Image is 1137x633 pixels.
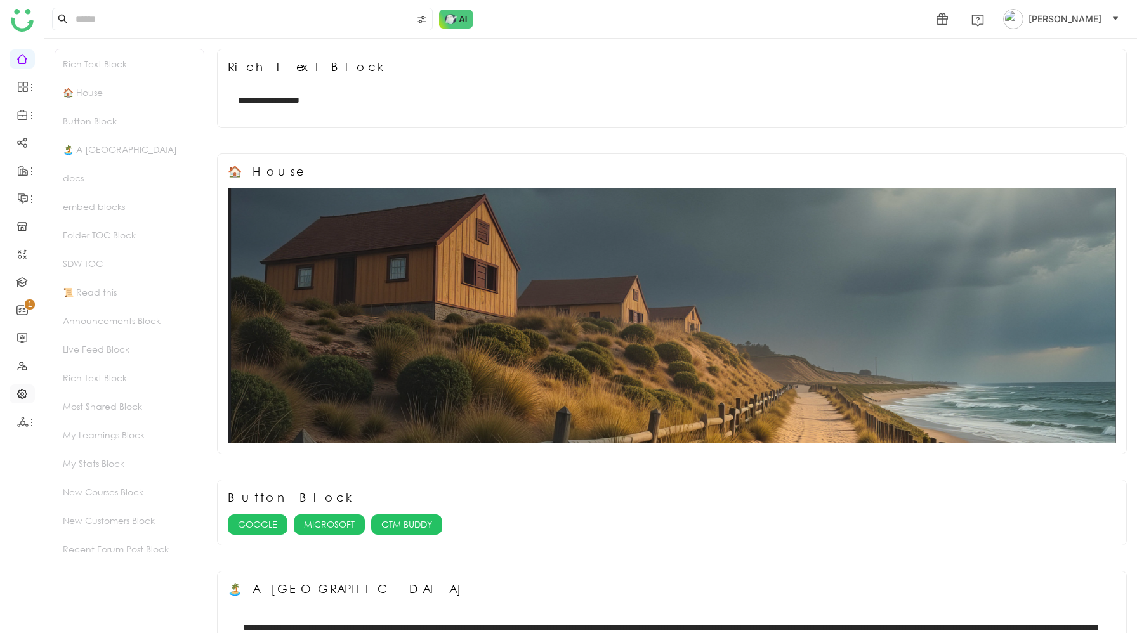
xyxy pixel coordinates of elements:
div: Recent Forum Post Block [55,535,204,563]
div: New Courses Block [55,478,204,506]
div: embed blocks [55,192,204,221]
div: Announcements Block [55,306,204,335]
div: 🏠 House [228,164,302,178]
nz-badge-sup: 1 [25,299,35,310]
span: GOOGLE [238,518,277,532]
div: Recently Published Block [55,563,204,592]
div: My Stats Block [55,449,204,478]
button: GOOGLE [228,514,287,535]
div: Rich Text Block [55,49,204,78]
div: Button Block [228,490,357,504]
div: My Learnings Block [55,421,204,449]
div: Rich Text Block [228,60,389,74]
span: GTM BUDDY [381,518,432,532]
span: MICROSOFT [304,518,355,532]
img: 68553b2292361c547d91f02a [228,188,1116,443]
img: ask-buddy-normal.svg [439,10,473,29]
div: Folder TOC Block [55,221,204,249]
div: Button Block [55,107,204,135]
div: Most Shared Block [55,392,204,421]
div: 🏝️ A [GEOGRAPHIC_DATA] [55,135,204,164]
img: logo [11,9,34,32]
div: Rich Text Block [55,363,204,392]
img: search-type.svg [417,15,427,25]
div: 🏝️ A [GEOGRAPHIC_DATA] [228,582,468,596]
img: help.svg [971,14,984,27]
img: avatar [1003,9,1023,29]
button: MICROSOFT [294,514,365,535]
div: Live Feed Block [55,335,204,363]
div: SDW TOC [55,249,204,278]
div: New Customers Block [55,506,204,535]
div: 📜 Read this [55,278,204,306]
button: GTM BUDDY [371,514,442,535]
div: docs [55,164,204,192]
p: 1 [27,298,32,311]
div: 🏠 House [55,78,204,107]
span: [PERSON_NAME] [1029,12,1101,26]
button: [PERSON_NAME] [1001,9,1122,29]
